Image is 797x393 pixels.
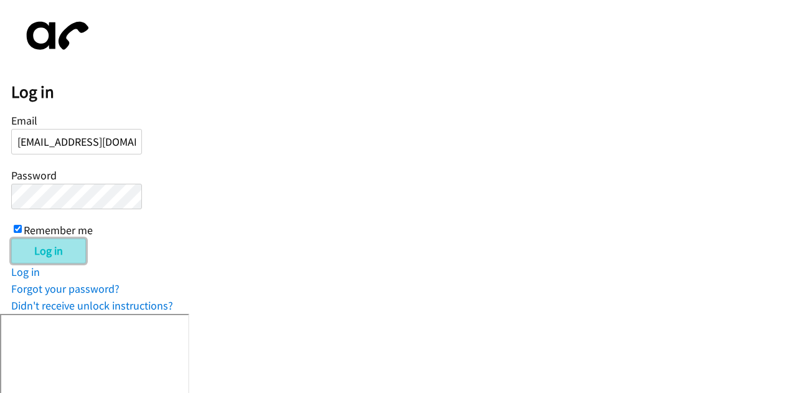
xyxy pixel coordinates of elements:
h2: Log in [11,82,797,103]
a: Log in [11,265,40,279]
img: aphone-8a226864a2ddd6a5e75d1ebefc011f4aa8f32683c2d82f3fb0802fe031f96514.svg [11,11,98,60]
a: Didn't receive unlock instructions? [11,298,173,313]
a: Forgot your password? [11,282,120,296]
label: Remember me [24,223,93,237]
label: Password [11,168,57,182]
input: Log in [11,239,86,263]
label: Email [11,113,37,128]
